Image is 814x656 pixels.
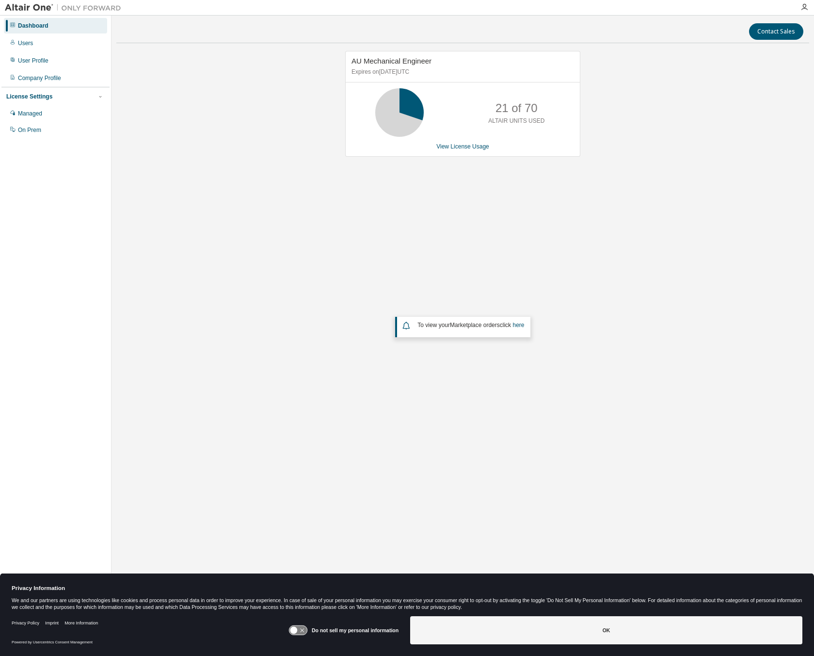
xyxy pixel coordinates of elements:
[18,22,48,30] div: Dashboard
[18,57,48,65] div: User Profile
[18,39,33,47] div: Users
[18,110,42,117] div: Managed
[6,93,52,100] div: License Settings
[5,3,126,13] img: Altair One
[495,100,538,116] p: 21 of 70
[18,126,41,134] div: On Prem
[488,117,544,125] p: ALTAIR UNITS USED
[351,68,572,76] p: Expires on [DATE] UTC
[417,322,524,328] span: To view your click
[749,23,803,40] button: Contact Sales
[351,57,431,65] span: AU Mechanical Engineer
[18,74,61,82] div: Company Profile
[450,322,500,328] em: Marketplace orders
[436,143,489,150] a: View License Usage
[512,322,524,328] a: here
